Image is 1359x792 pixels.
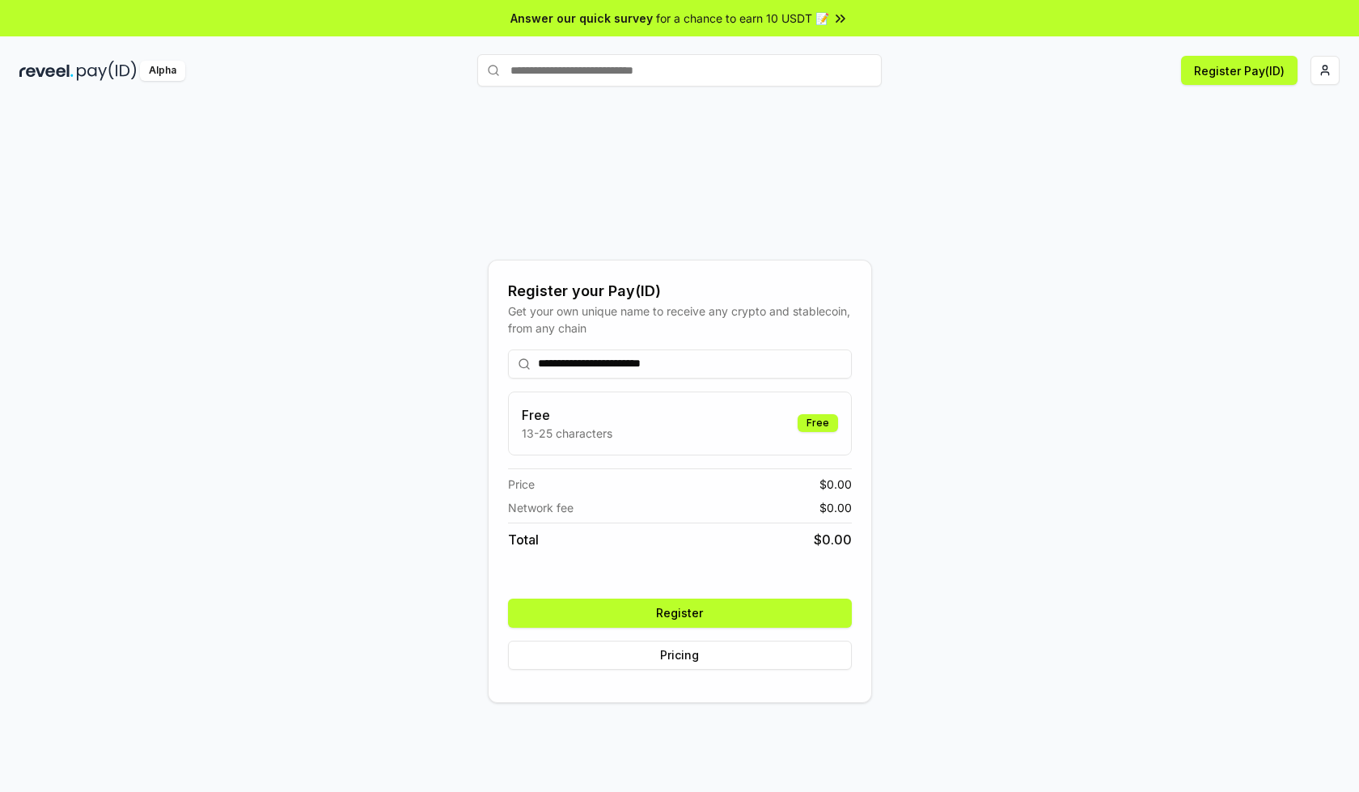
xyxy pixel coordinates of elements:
img: reveel_dark [19,61,74,81]
span: for a chance to earn 10 USDT 📝 [656,10,829,27]
p: 13-25 characters [522,425,612,442]
span: $ 0.00 [819,476,852,493]
div: Get your own unique name to receive any crypto and stablecoin, from any chain [508,303,852,337]
span: Network fee [508,499,574,516]
button: Register Pay(ID) [1181,56,1298,85]
img: pay_id [77,61,137,81]
div: Free [798,414,838,432]
button: Register [508,599,852,628]
span: Answer our quick survey [510,10,653,27]
span: $ 0.00 [814,530,852,549]
span: Price [508,476,535,493]
div: Alpha [140,61,185,81]
h3: Free [522,405,612,425]
span: $ 0.00 [819,499,852,516]
span: Total [508,530,539,549]
button: Pricing [508,641,852,670]
div: Register your Pay(ID) [508,280,852,303]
